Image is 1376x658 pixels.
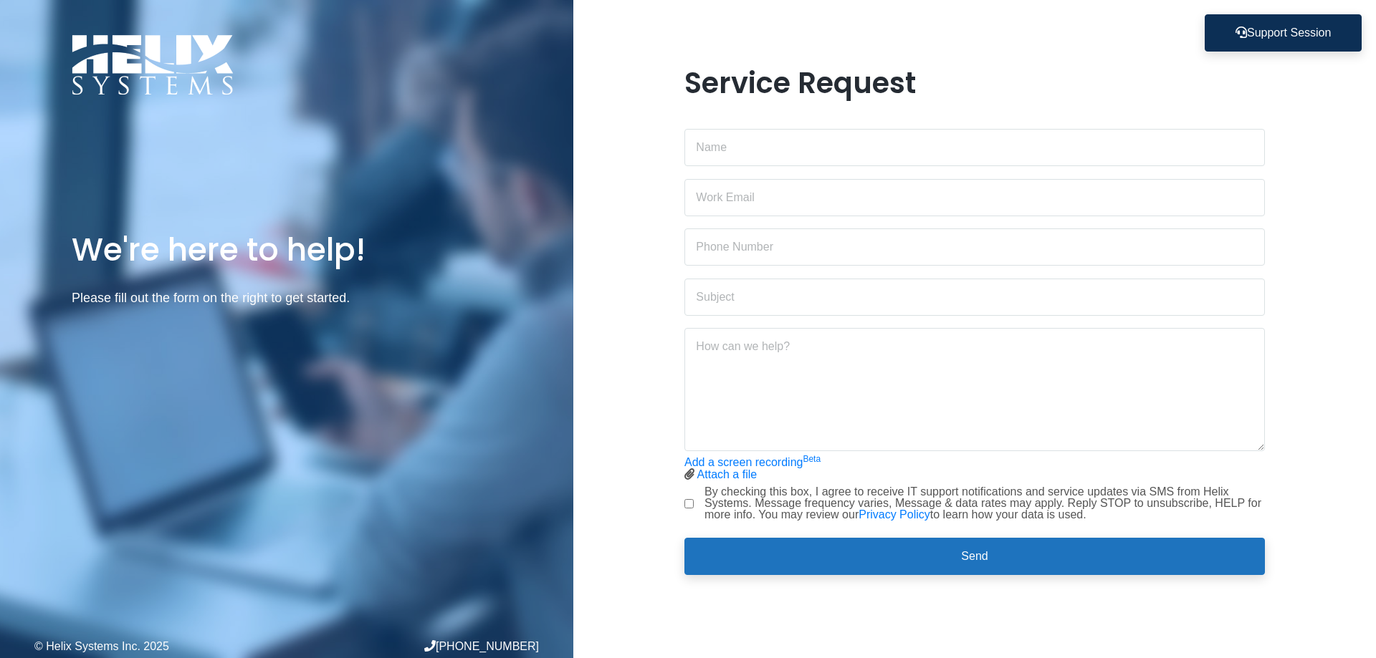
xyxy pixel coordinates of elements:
[859,508,930,521] a: Privacy Policy
[684,66,1265,100] h1: Service Request
[72,288,502,309] p: Please fill out the form on the right to get started.
[684,279,1265,316] input: Subject
[72,229,502,270] h1: We're here to help!
[803,454,821,464] sup: Beta
[697,468,758,480] a: Attach a file
[704,486,1265,521] label: By checking this box, I agree to receive IT support notifications and service updates via SMS fro...
[684,228,1265,266] input: Phone Number
[684,456,821,468] a: Add a screen recordingBeta
[1205,14,1362,52] button: Support Session
[684,538,1265,575] button: Send
[34,641,287,652] div: © Helix Systems Inc. 2025
[684,179,1265,216] input: Work Email
[72,34,234,95] img: Logo
[287,640,539,652] div: [PHONE_NUMBER]
[684,129,1265,166] input: Name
